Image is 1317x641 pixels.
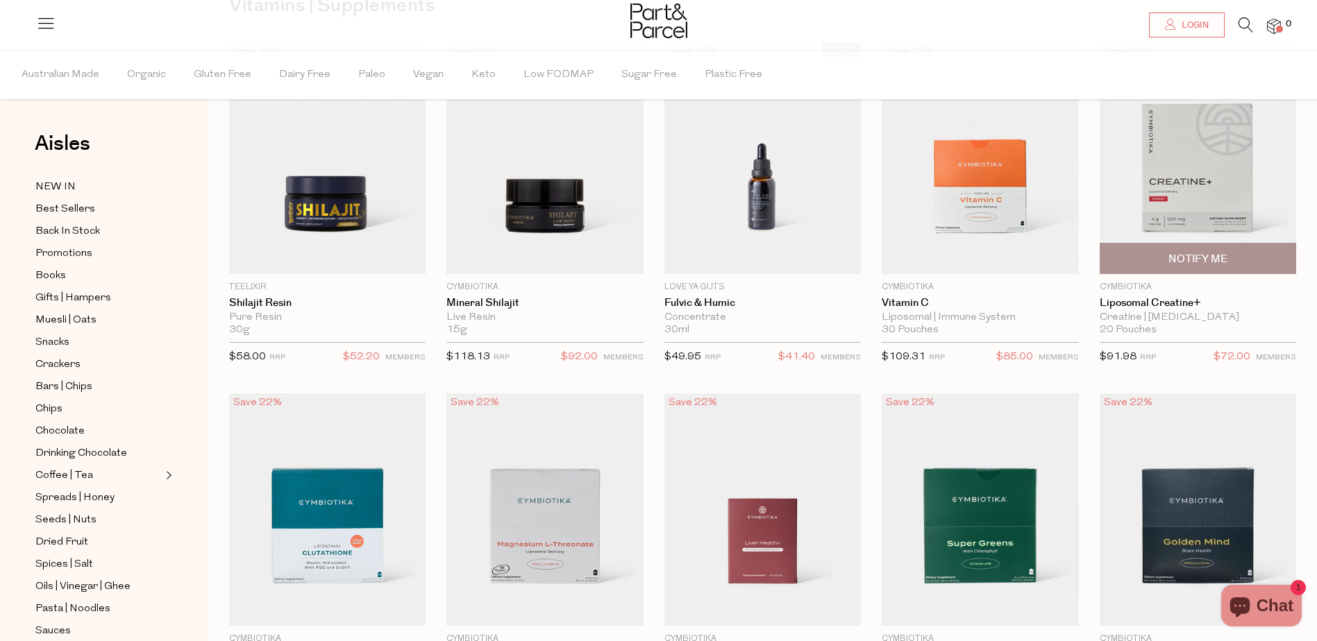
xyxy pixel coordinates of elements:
span: Paleo [358,51,385,99]
a: Liposomal Creatine+ [1100,297,1296,309]
a: Seeds | Nuts [35,511,162,529]
img: Part&Parcel [630,3,687,38]
a: Books [35,267,162,284]
inbox-online-store-chat: Shopify online store chat [1217,585,1306,630]
p: Cymbiotika [1100,281,1296,293]
span: Promotions [35,246,92,262]
span: Dried Fruit [35,534,88,551]
div: Live Resin [446,311,643,324]
p: Teelixir [229,281,426,293]
a: NEW IN [35,178,162,196]
a: Spreads | Honey [35,489,162,506]
span: Best Sellers [35,201,95,218]
a: Mineral Shilajit [446,297,643,309]
span: Notify Me [1168,252,1227,266]
p: Cymbiotika [446,281,643,293]
span: $85.00 [996,348,1033,366]
span: Plastic Free [705,51,762,99]
span: Books [35,268,66,284]
div: Liposomal | Immune System [882,311,1078,324]
span: $72.00 [1214,348,1250,366]
a: Fulvic & Humic [664,297,861,309]
span: Sauces [35,623,71,640]
span: 20 Pouches [1100,324,1157,336]
small: MEMBERS [385,354,426,361]
div: Save 22% [882,393,939,412]
a: Chocolate [35,422,162,440]
img: Golden Mind [1100,393,1296,626]
a: Aisles [35,133,90,168]
a: Back In Stock [35,223,162,240]
a: Drinking Chocolate [35,445,162,462]
span: $58.00 [229,352,266,362]
small: MEMBERS [821,354,861,361]
button: Expand/Collapse Coffee | Tea [162,467,172,484]
small: RRP [269,354,285,361]
span: Gifts | Hampers [35,290,111,307]
p: Cymbiotika [882,281,1078,293]
span: 30g [229,324,250,336]
small: MEMBERS [1256,354,1296,361]
div: Creatine | [MEDICAL_DATA] [1100,311,1296,324]
img: Glutathione [229,393,426,626]
a: Shilajit Resin [229,297,426,309]
img: Vitamin C [882,42,1078,275]
span: Seeds | Nuts [35,512,97,529]
a: Snacks [35,334,162,351]
span: $92.00 [561,348,598,366]
span: Bars | Chips [35,379,92,395]
a: Coffee | Tea [35,467,162,484]
img: Mineral Shilajit [446,42,643,275]
span: Crackers [35,357,81,373]
a: Bars | Chips [35,378,162,395]
span: Chips [35,401,62,418]
img: Fulvic & Humic [664,42,861,275]
span: $118.13 [446,352,490,362]
span: 15g [446,324,467,336]
span: Keto [471,51,496,99]
span: 0 [1282,18,1295,31]
span: Vegan [413,51,444,99]
p: Love Ya Guts [664,281,861,293]
span: $52.20 [343,348,380,366]
a: Login [1149,12,1225,37]
span: Back In Stock [35,223,100,240]
span: Login [1178,19,1209,31]
div: Save 22% [1100,393,1157,412]
span: Gluten Free [194,51,251,99]
a: Best Sellers [35,200,162,218]
span: Muesli | Oats [35,312,97,329]
a: Spices | Salt [35,556,162,573]
span: Coffee | Tea [35,468,93,484]
span: Spreads | Honey [35,490,115,506]
span: Australian Made [22,51,99,99]
img: Supergreens [882,393,1078,626]
a: Crackers [35,356,162,373]
a: Muesli | Oats [35,311,162,329]
div: Save 22% [229,393,286,412]
div: Pure Resin [229,311,426,324]
a: Vitamin C [882,297,1078,309]
div: Save 22% [446,393,503,412]
img: Magnesium L-Threonate [446,393,643,626]
span: Oils | Vinegar | Ghee [35,579,131,595]
span: $41.40 [778,348,815,366]
span: Aisles [35,128,90,159]
span: Spices | Salt [35,556,93,573]
a: Sauces [35,622,162,640]
small: MEMBERS [1039,354,1079,361]
a: Pasta | Noodles [35,600,162,617]
div: Save 22% [664,393,721,412]
button: Notify Me [1100,243,1296,274]
img: Shilajit Resin [229,42,426,275]
img: Liposomal Creatine+ [1100,42,1296,275]
small: MEMBERS [603,354,644,361]
a: Chips [35,400,162,418]
span: 30 Pouches [882,324,939,336]
span: $91.98 [1100,352,1136,362]
span: Drinking Chocolate [35,445,127,462]
small: RRP [705,354,721,361]
a: 0 [1267,19,1281,33]
span: Chocolate [35,423,85,440]
span: Snacks [35,334,69,351]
